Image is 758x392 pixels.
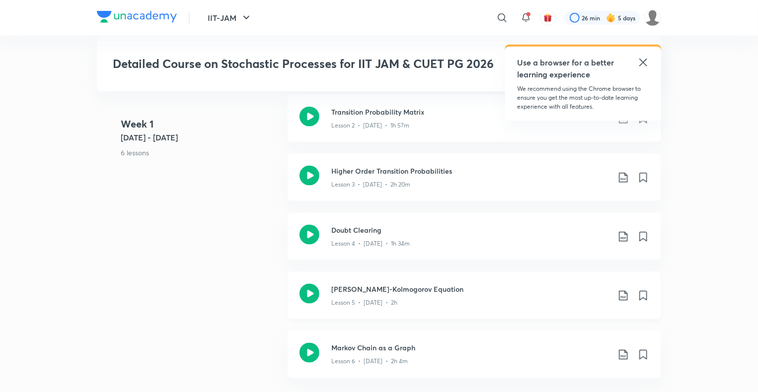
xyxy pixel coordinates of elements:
p: Lesson 2 • [DATE] • 1h 57m [331,121,409,130]
h3: Markov Chain as a Graph [331,343,609,353]
button: avatar [540,10,556,26]
a: Higher Order Transition ProbabilitiesLesson 3 • [DATE] • 2h 20m [288,154,661,213]
h3: Doubt Clearing [331,225,609,235]
p: We recommend using the Chrome browser to ensure you get the most up-to-date learning experience w... [517,84,649,111]
h5: [DATE] - [DATE] [121,131,280,143]
img: avatar [543,13,552,22]
p: Lesson 3 • [DATE] • 2h 20m [331,180,410,189]
h5: Use a browser for a better learning experience [517,57,616,80]
p: Lesson 4 • [DATE] • 1h 34m [331,239,410,248]
a: [PERSON_NAME]-Kolmogorov EquationLesson 5 • [DATE] • 2h [288,272,661,331]
button: IIT-JAM [202,8,258,28]
a: Markov Chain as a GraphLesson 6 • [DATE] • 2h 4m [288,331,661,390]
a: Transition Probability MatrixLesson 2 • [DATE] • 1h 57m [288,95,661,154]
h3: Detailed Course on Stochastic Processes for IIT JAM & CUET PG 2026 [113,57,502,71]
a: Company Logo [97,11,177,25]
h3: Transition Probability Matrix [331,107,609,117]
p: Lesson 6 • [DATE] • 2h 4m [331,357,408,366]
h3: [PERSON_NAME]-Kolmogorov Equation [331,284,609,294]
img: streak [606,13,616,23]
p: 6 lessons [121,147,280,158]
img: Farhan Niazi [644,9,661,26]
img: Company Logo [97,11,177,23]
h3: Higher Order Transition Probabilities [331,166,609,176]
a: Doubt ClearingLesson 4 • [DATE] • 1h 34m [288,213,661,272]
h4: Week 1 [121,117,280,131]
p: Lesson 5 • [DATE] • 2h [331,298,397,307]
